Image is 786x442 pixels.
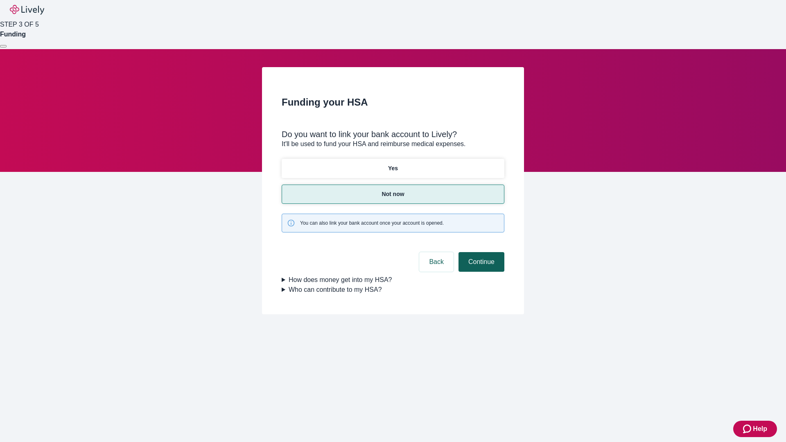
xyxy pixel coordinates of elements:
svg: Zendesk support icon [743,424,753,434]
p: Not now [382,190,404,198]
button: Continue [458,252,504,272]
summary: Who can contribute to my HSA? [282,285,504,295]
p: Yes [388,164,398,173]
button: Back [419,252,454,272]
span: Help [753,424,767,434]
h2: Funding your HSA [282,95,504,110]
img: Lively [10,5,44,15]
span: You can also link your bank account once your account is opened. [300,219,444,227]
button: Not now [282,185,504,204]
p: It'll be used to fund your HSA and reimburse medical expenses. [282,139,504,149]
button: Zendesk support iconHelp [733,421,777,437]
button: Yes [282,159,504,178]
div: Do you want to link your bank account to Lively? [282,129,504,139]
summary: How does money get into my HSA? [282,275,504,285]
